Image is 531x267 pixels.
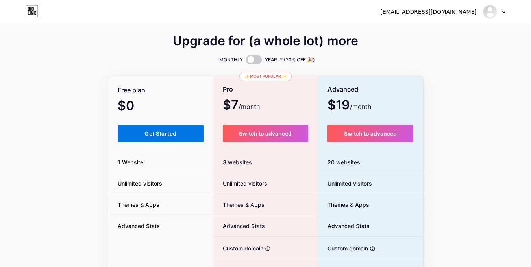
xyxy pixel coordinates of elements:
[223,125,308,142] button: Switch to advanced
[118,125,204,142] button: Get Started
[213,244,263,252] span: Custom domain
[239,72,292,81] div: ✨ Most popular ✨
[265,56,315,64] span: YEARLY (20% OFF 🎉)
[318,222,370,230] span: Advanced Stats
[173,36,358,46] span: Upgrade for (a whole lot) more
[223,83,233,96] span: Pro
[344,130,397,137] span: Switch to advanced
[219,56,243,64] span: MONTHLY
[318,244,368,252] span: Custom domain
[213,222,265,230] span: Advanced Stats
[318,179,372,188] span: Unlimited visitors
[213,152,318,173] div: 3 websites
[327,100,371,111] span: $19
[318,152,423,173] div: 20 websites
[318,201,369,209] span: Themes & Apps
[223,100,260,111] span: $7
[380,8,477,16] div: [EMAIL_ADDRESS][DOMAIN_NAME]
[327,83,358,96] span: Advanced
[239,102,260,111] span: /month
[108,179,172,188] span: Unlimited visitors
[213,179,267,188] span: Unlimited visitors
[118,101,155,112] span: $0
[108,158,153,166] span: 1 Website
[327,125,414,142] button: Switch to advanced
[350,102,371,111] span: /month
[483,4,498,19] img: mecanicogabrielf
[239,130,292,137] span: Switch to advanced
[144,130,176,137] span: Get Started
[108,201,169,209] span: Themes & Apps
[108,222,169,230] span: Advanced Stats
[118,83,145,97] span: Free plan
[213,201,265,209] span: Themes & Apps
